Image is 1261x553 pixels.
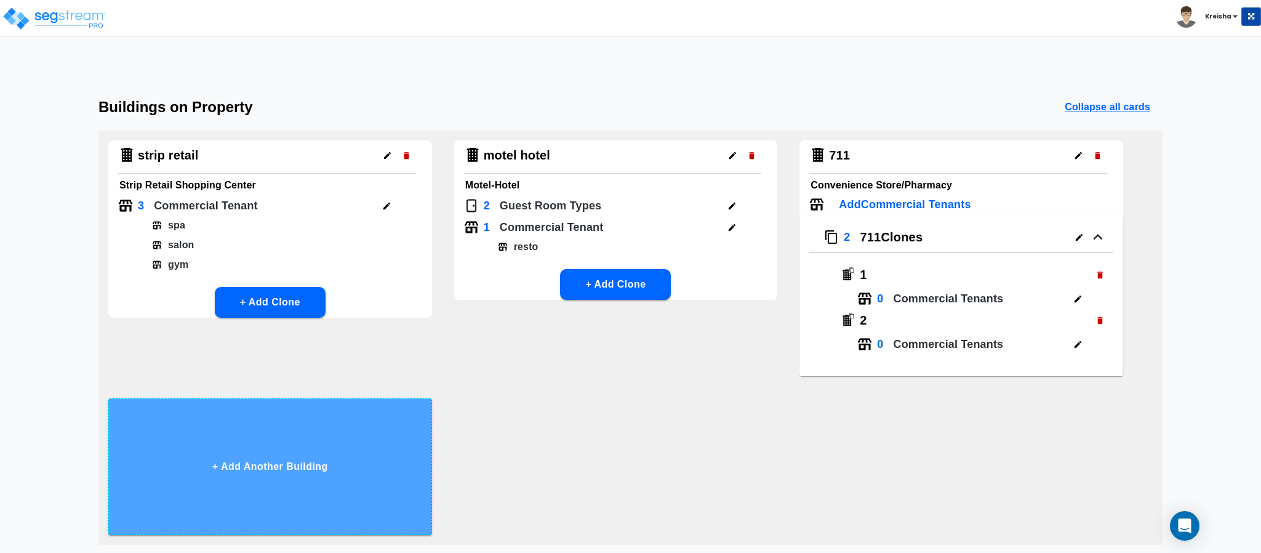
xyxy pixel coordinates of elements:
p: Commercial Tenant [500,219,604,236]
button: + Add Clone [215,287,326,318]
h3: Buildings on Property [98,99,253,116]
p: spa [162,218,185,233]
img: Tenant Icon [809,197,824,212]
img: Building Icon [464,147,481,164]
img: Tenant Icon [152,240,162,250]
p: 1 [484,219,490,236]
button: + Add Another Building [108,398,432,535]
p: Commercial Tenants [893,336,1068,353]
p: Commercial Tenants [893,291,1068,307]
h4: 1 [860,267,1091,283]
b: Kreisha [1205,12,1231,21]
h6: Strip Retail Shopping Center [119,177,421,194]
p: Add Commercial Tenants [839,196,971,213]
p: 2 [484,198,490,214]
p: gym [162,257,188,272]
h4: motel hotel [484,148,550,163]
img: Tenant Icon [464,220,479,235]
h4: 711 [829,148,850,163]
img: Clone Icon [824,230,839,244]
h4: 2 [860,313,1091,328]
img: Tenant Icon [498,242,508,252]
h4: 0 [877,292,883,305]
div: Clone Icon2711Clones [799,265,1123,376]
h6: Convenience Store/Pharmacy [811,177,1112,194]
h6: Motel-Hotel [465,177,767,194]
p: Guest Room Type s [500,198,601,214]
img: Building Icon [840,313,855,328]
img: Tenant Icon [152,260,162,270]
div: Open Intercom Messenger [1170,511,1199,541]
button: + Add Clone [560,269,671,300]
button: Clone Icon2711Clones [799,216,1123,265]
img: Tenant Icon [857,337,872,352]
p: 2 [844,229,850,246]
img: Tenant Icon [152,220,162,230]
img: avatar.png [1175,6,1197,28]
p: Commercial Tenant [154,198,258,214]
img: logo_pro_r.png [2,6,106,31]
h4: 0 [877,337,883,351]
img: Building Icon [118,147,135,164]
p: Collapse all cards [1065,100,1150,115]
img: Building Icon [809,147,827,164]
p: salon [162,238,194,252]
img: Door Icon [464,198,479,213]
img: Building Icon [840,267,855,282]
p: resto [508,240,538,254]
h4: strip retail [138,148,198,163]
p: 3 [138,198,144,214]
img: Tenant Icon [118,198,133,213]
p: 711 Clones [860,228,923,246]
img: Tenant Icon [857,291,872,306]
